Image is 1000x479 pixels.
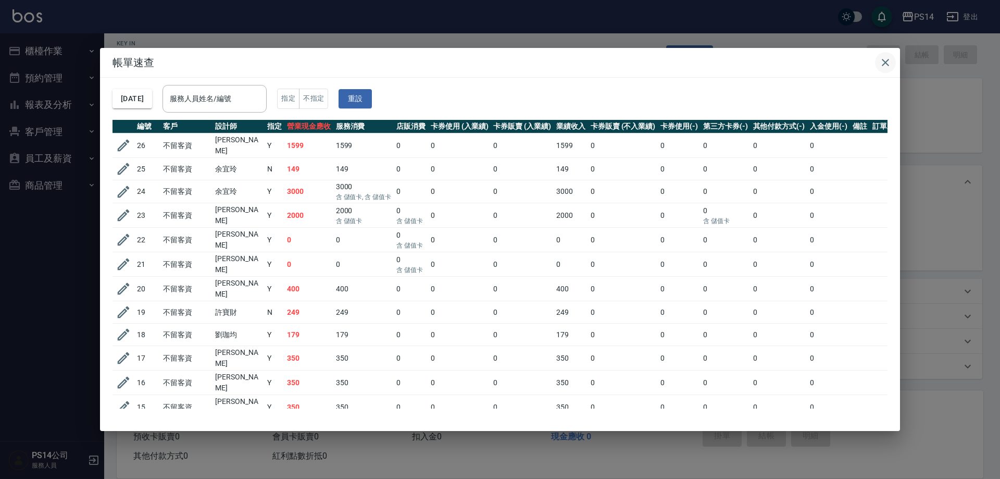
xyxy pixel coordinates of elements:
td: 0 [658,158,701,180]
td: Y [265,203,284,228]
th: 入金使用(-) [807,120,850,133]
td: 0 [428,301,491,324]
td: 0 [491,324,554,346]
td: 25 [134,158,160,180]
td: 16 [134,371,160,395]
td: 350 [554,395,588,420]
td: 0 [588,158,658,180]
td: 0 [751,158,808,180]
td: 0 [751,180,808,203]
td: 不留客資 [160,133,213,158]
td: 3000 [284,180,333,203]
td: 0 [807,301,850,324]
td: 0 [428,203,491,228]
th: 第三方卡券(-) [701,120,751,133]
td: 0 [701,395,751,420]
td: Y [265,371,284,395]
td: 3000 [333,180,394,203]
th: 店販消費 [394,120,428,133]
td: 不留客資 [160,252,213,277]
td: Y [265,324,284,346]
td: 0 [428,346,491,371]
td: 0 [394,395,428,420]
td: 0 [751,324,808,346]
td: 不留客資 [160,371,213,395]
button: [DATE] [113,89,152,108]
button: 指定 [277,89,299,109]
td: 不留客資 [160,158,213,180]
td: 0 [701,277,751,301]
td: 0 [428,228,491,252]
td: 0 [701,252,751,277]
td: 0 [428,252,491,277]
td: 0 [394,277,428,301]
td: 0 [588,133,658,158]
td: 余宜玲 [213,158,265,180]
td: 0 [807,252,850,277]
td: 0 [491,228,554,252]
p: 含 儲值卡, 含 儲值卡 [336,192,392,202]
td: 0 [751,371,808,395]
td: 0 [751,395,808,420]
td: 不留客資 [160,301,213,324]
th: 營業現金應收 [284,120,333,133]
td: 0 [394,346,428,371]
td: 0 [428,277,491,301]
td: 0 [751,301,808,324]
td: 350 [284,346,333,371]
td: 0 [701,301,751,324]
td: 0 [807,395,850,420]
td: 400 [554,277,588,301]
td: 0 [807,133,850,158]
td: 0 [807,371,850,395]
td: 0 [491,203,554,228]
td: 0 [658,324,701,346]
td: 149 [333,158,394,180]
td: 不留客資 [160,277,213,301]
p: 含 儲值卡 [396,216,426,226]
td: [PERSON_NAME] [213,203,265,228]
td: 0 [588,252,658,277]
td: 149 [284,158,333,180]
td: 0 [807,228,850,252]
h2: 帳單速查 [100,48,900,77]
td: 不留客資 [160,395,213,420]
td: 0 [701,158,751,180]
td: 0 [428,371,491,395]
td: 0 [701,228,751,252]
td: 26 [134,133,160,158]
th: 訂單來源 [870,120,904,133]
td: 0 [554,228,588,252]
td: 0 [701,180,751,203]
td: 0 [333,228,394,252]
td: 0 [751,277,808,301]
td: 不留客資 [160,324,213,346]
td: 23 [134,203,160,228]
td: 0 [554,252,588,277]
td: 249 [284,301,333,324]
td: 3000 [554,180,588,203]
td: 17 [134,346,160,371]
td: 0 [284,252,333,277]
td: [PERSON_NAME] [213,133,265,158]
td: 1599 [284,133,333,158]
td: N [265,158,284,180]
td: 400 [333,277,394,301]
td: 0 [428,324,491,346]
td: 20 [134,277,160,301]
td: 350 [284,395,333,420]
td: 15 [134,395,160,420]
td: N [265,301,284,324]
td: 0 [701,133,751,158]
td: 0 [588,371,658,395]
td: 0 [428,395,491,420]
td: 0 [588,395,658,420]
td: 0 [751,228,808,252]
td: [PERSON_NAME] [213,395,265,420]
td: 22 [134,228,160,252]
td: 0 [658,252,701,277]
td: 不留客資 [160,180,213,203]
td: 0 [751,203,808,228]
td: 0 [658,203,701,228]
td: 0 [658,228,701,252]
